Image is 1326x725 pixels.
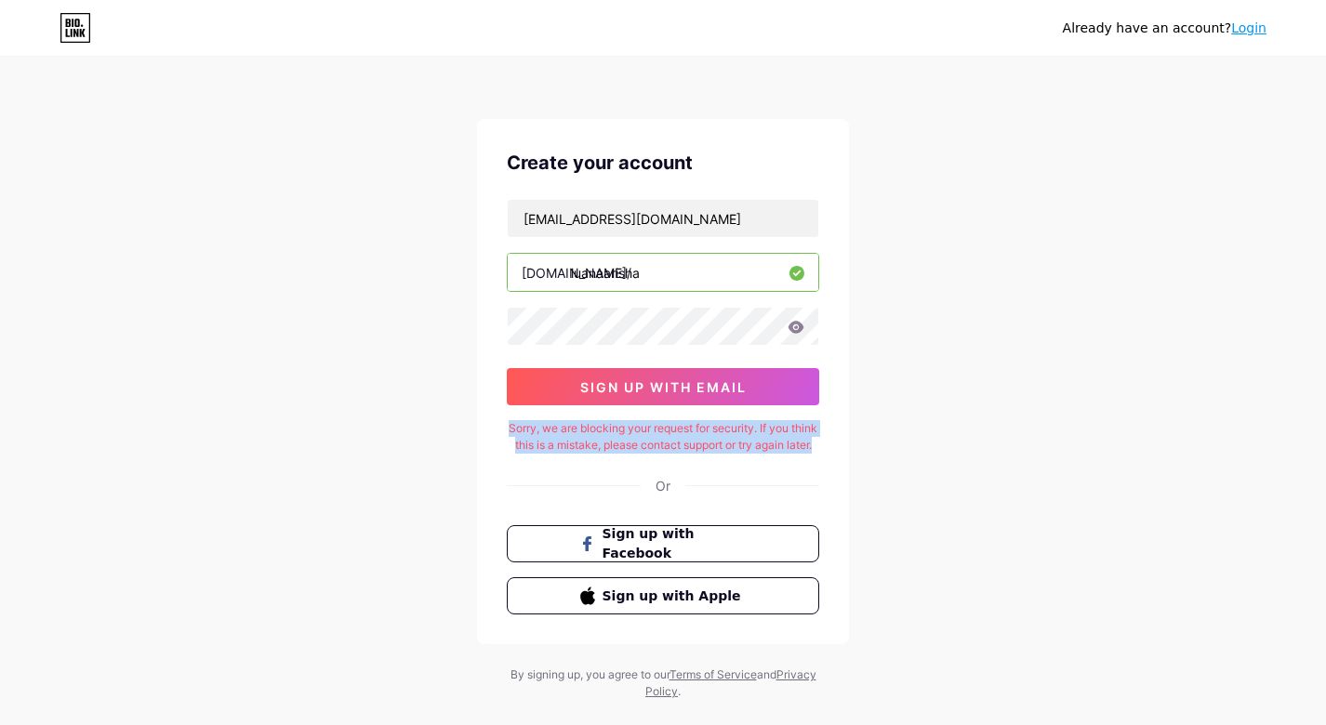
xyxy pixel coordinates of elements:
span: sign up with email [580,379,747,395]
input: Email [508,200,818,237]
div: Already have an account? [1063,19,1266,38]
button: Sign up with Apple [507,577,819,614]
button: sign up with email [507,368,819,405]
button: Sign up with Facebook [507,525,819,562]
a: Terms of Service [670,667,757,681]
div: By signing up, you agree to our and . [505,666,821,700]
div: Sorry, we are blocking your request for security. If you think this is a mistake, please contact ... [507,420,819,454]
span: Sign up with Apple [603,587,747,606]
a: Login [1231,20,1266,35]
div: [DOMAIN_NAME]/ [522,263,631,283]
input: username [508,254,818,291]
div: Create your account [507,149,819,177]
div: Or [656,476,670,495]
span: Sign up with Facebook [603,524,747,563]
